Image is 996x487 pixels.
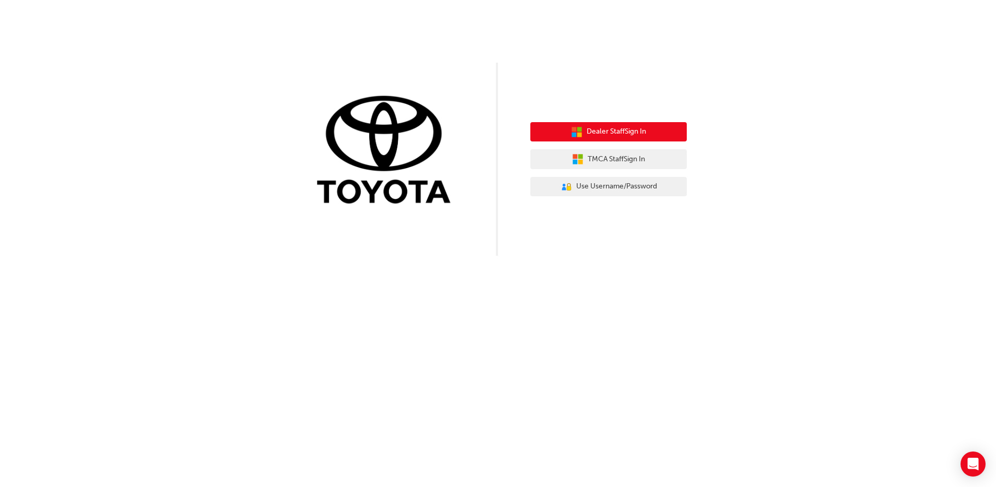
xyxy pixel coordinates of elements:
span: Dealer Staff Sign In [587,126,646,138]
button: Use Username/Password [530,177,687,197]
span: TMCA Staff Sign In [588,153,645,165]
div: Open Intercom Messenger [961,452,986,477]
img: Trak [309,93,466,209]
button: TMCA StaffSign In [530,149,687,169]
span: Use Username/Password [576,181,657,193]
button: Dealer StaffSign In [530,122,687,142]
